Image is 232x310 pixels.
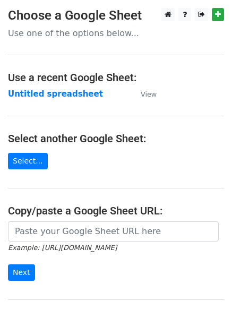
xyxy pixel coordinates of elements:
[141,90,157,98] small: View
[8,71,224,84] h4: Use a recent Google Sheet:
[8,204,224,217] h4: Copy/paste a Google Sheet URL:
[8,153,48,169] a: Select...
[8,132,224,145] h4: Select another Google Sheet:
[130,89,157,99] a: View
[8,244,117,252] small: Example: [URL][DOMAIN_NAME]
[8,264,35,281] input: Next
[8,221,219,242] input: Paste your Google Sheet URL here
[8,8,224,23] h3: Choose a Google Sheet
[8,89,103,99] a: Untitled spreadsheet
[8,28,224,39] p: Use one of the options below...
